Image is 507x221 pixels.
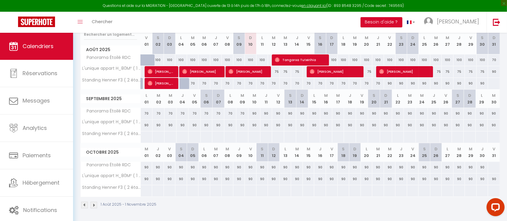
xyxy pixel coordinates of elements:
th: 10 [248,90,260,108]
abbr: V [226,35,229,41]
div: 90 [344,108,356,119]
th: 02 [152,28,164,54]
div: 70 [233,78,245,89]
span: [PERSON_NAME] [229,66,268,77]
div: 100 [187,54,199,66]
div: 100 [152,54,164,66]
div: 100 [164,54,176,66]
div: 90 [465,78,477,89]
div: 70 [257,78,268,89]
abbr: D [249,35,252,41]
div: 70 [152,108,164,119]
th: 19 [349,28,361,54]
div: 70 [361,78,373,89]
img: Super Booking [18,17,55,27]
button: Besoin d'aide ? [361,17,402,27]
div: 70 [314,78,326,89]
abbr: L [424,35,426,41]
abbr: J [458,35,460,41]
div: 70 [164,108,177,119]
abbr: M [284,35,287,41]
div: 90 [284,120,296,131]
div: 70 [280,78,291,89]
abbr: M [272,35,276,41]
th: 14 [291,143,303,161]
div: 90 [488,66,500,77]
div: 90 [392,120,404,131]
span: Standing Henner F3 ( 2 étage, porte 3 ) [81,78,142,82]
th: 26 [430,28,442,54]
div: 90 [296,108,308,119]
th: 23 [395,28,407,54]
div: 90 [464,108,476,119]
div: 90 [452,120,464,131]
abbr: D [301,93,304,98]
abbr: V [193,93,196,98]
abbr: L [481,93,483,98]
span: Messages [23,97,50,104]
abbr: J [349,93,351,98]
th: 30 [477,28,488,54]
div: 70 [338,78,349,89]
div: 90 [380,120,392,131]
div: 75 [465,66,477,77]
div: 90 [177,120,189,131]
th: 21 [372,28,384,54]
th: 03 [164,28,176,54]
div: 70 [291,78,303,89]
div: 100 [407,54,419,66]
div: 90 [380,108,392,119]
abbr: M [241,93,244,98]
abbr: L [146,93,147,98]
div: 90 [453,78,465,89]
div: 90 [476,120,488,131]
abbr: L [180,35,182,41]
div: 100 [361,54,373,66]
abbr: M [420,93,424,98]
abbr: L [313,93,315,98]
div: 90 [488,120,500,131]
div: 70 [268,78,280,89]
abbr: M [324,93,328,98]
div: 90 [430,78,442,89]
abbr: M [492,93,496,98]
div: 70 [201,108,213,119]
th: 16 [320,90,332,108]
div: 70 [488,54,500,66]
abbr: S [157,35,159,41]
div: 90 [248,108,260,119]
th: 11 [260,90,272,108]
div: 70 [245,78,257,89]
th: 26 [440,90,452,108]
abbr: J [296,35,298,41]
span: Réservations [23,69,57,77]
div: 90 [452,108,464,119]
div: 90 [368,120,380,131]
span: Tangaroa Tuteirihia [275,54,326,66]
div: 90 [248,120,260,131]
div: 100 [442,54,453,66]
th: 05 [187,143,199,161]
div: 90 [440,120,452,131]
span: Notifications [23,206,57,214]
div: 90 [356,120,368,131]
a: en cliquant ici [302,3,327,8]
th: 24 [416,90,428,108]
a: ... [PERSON_NAME] [419,12,487,33]
th: 29 [465,28,477,54]
div: 70 [198,78,210,89]
abbr: L [343,35,344,41]
div: 90 [442,78,453,89]
div: 100 [372,54,384,66]
div: 100 [257,54,268,66]
abbr: S [205,93,208,98]
abbr: V [469,35,472,41]
div: 90 [152,120,164,131]
div: 100 [210,54,222,66]
div: 70 [210,78,222,89]
div: 90 [368,108,380,119]
span: [PERSON_NAME] [148,78,175,89]
th: 15 [303,28,315,54]
th: 27 [442,28,453,54]
th: 21 [372,143,384,161]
